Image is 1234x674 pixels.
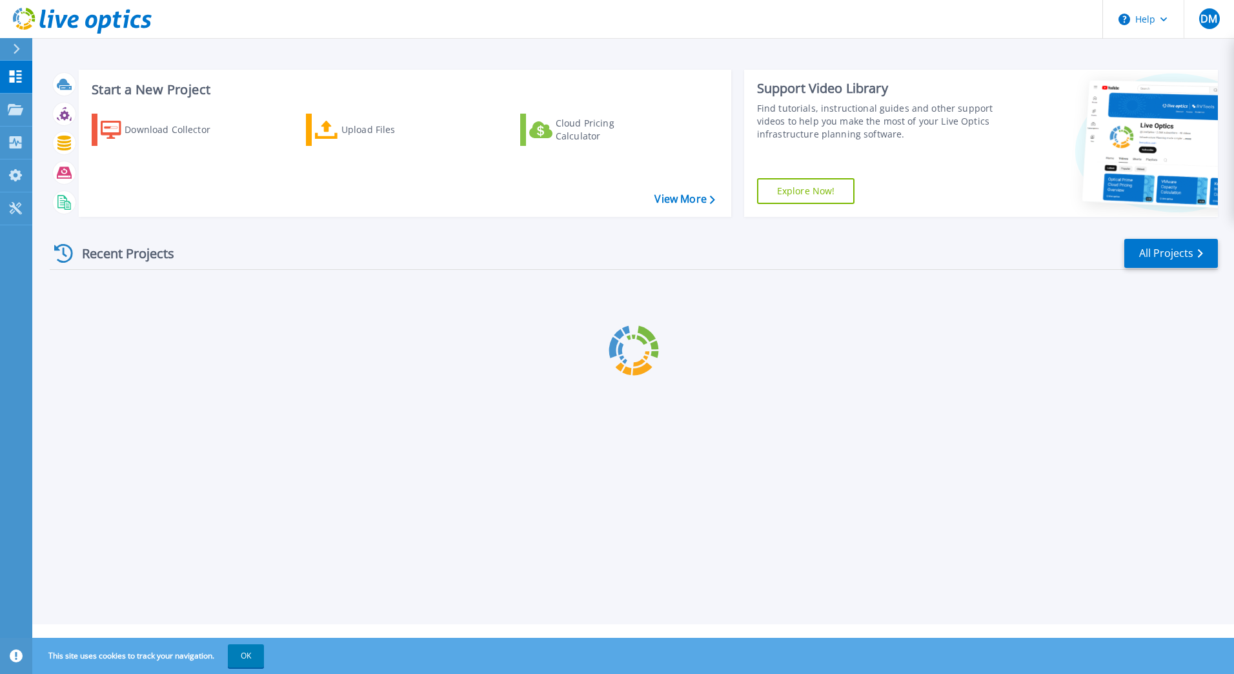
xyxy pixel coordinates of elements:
h3: Start a New Project [92,83,714,97]
button: OK [228,644,264,668]
a: Explore Now! [757,178,855,204]
a: All Projects [1124,239,1218,268]
div: Support Video Library [757,80,998,97]
div: Upload Files [341,117,445,143]
span: This site uses cookies to track your navigation. [35,644,264,668]
a: Download Collector [92,114,236,146]
div: Cloud Pricing Calculator [556,117,659,143]
span: DM [1200,14,1217,24]
div: Download Collector [125,117,228,143]
a: Upload Files [306,114,450,146]
a: View More [654,193,714,205]
a: Cloud Pricing Calculator [520,114,664,146]
div: Find tutorials, instructional guides and other support videos to help you make the most of your L... [757,102,998,141]
div: Recent Projects [50,238,192,269]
